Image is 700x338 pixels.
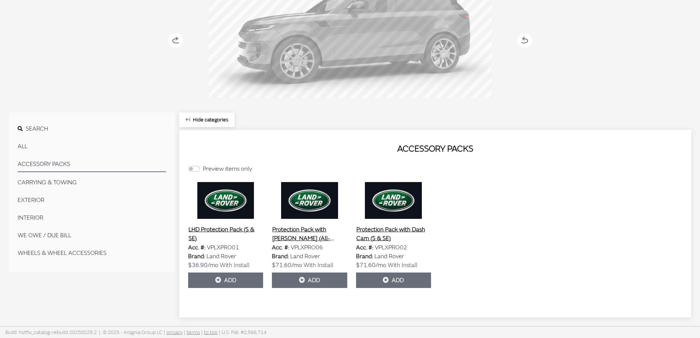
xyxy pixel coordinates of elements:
[188,225,263,243] button: LHD Protection Pack (S & SE)
[99,329,100,335] span: |
[18,228,166,243] button: We Owe / Due Bill
[18,193,166,207] button: EXTERIOR
[166,329,183,335] a: privacy
[18,246,166,260] button: WHEELS & WHEEL ACCESSORIES
[374,253,404,260] span: Land Rover
[272,252,289,261] label: Brand:
[103,329,162,335] span: © 2025 - Insignia Group LC
[207,253,236,260] span: Land Rover
[179,113,234,127] button: Hide categories
[218,329,266,335] span: U.S. Pat. #8,566,714
[164,329,165,335] span: |
[272,261,302,269] span: $71.60/mo
[272,273,347,288] button: Add
[272,182,347,219] img: Image for Protection Pack with Dash Cam (All-Dynamic &amp; Autobiography)
[272,243,289,252] label: Acc. #:
[388,261,417,269] span: With Install
[201,329,202,335] span: |
[188,252,205,261] label: Brand:
[356,252,373,261] label: Brand:
[207,244,239,251] span: VPLXPRO01
[356,225,431,243] button: Protection Pack with Dash Cam (S & SE)
[220,261,250,269] span: With Install
[18,175,166,190] button: CARRYING & TOWING
[375,244,407,251] span: VPLXPRO02
[18,157,166,172] button: ACCESSORY PACKS
[18,139,166,154] button: All
[188,243,205,252] label: Acc. #:
[304,261,333,269] span: With Install
[291,244,323,251] span: VPLXPRO06
[26,125,48,132] span: Search
[356,273,431,288] button: Add
[356,182,431,219] img: Image for Protection Pack with Dash Cam (S &amp; SE)
[356,243,373,252] label: Acc. #:
[356,261,386,269] span: $71.60/mo
[188,261,218,269] span: $36.90/mo
[184,329,185,335] span: |
[290,253,320,260] span: Land Rover
[187,329,200,335] a: terms
[204,329,218,335] a: to top
[188,182,263,219] img: Image for LHD Protection Pack (S &amp; SE)
[219,329,220,335] span: |
[203,164,252,173] label: Preview items only
[188,142,682,156] h2: ACCESSORY PACKS
[188,273,263,288] button: Add
[272,225,347,243] button: Protection Pack with [PERSON_NAME] (All-Dynamic & Autobiography)
[193,117,228,123] span: Click to hide category section.
[6,329,97,335] span: Build: hotfix_catalog-rebuild.20250829.2
[18,210,166,225] button: INTERIOR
